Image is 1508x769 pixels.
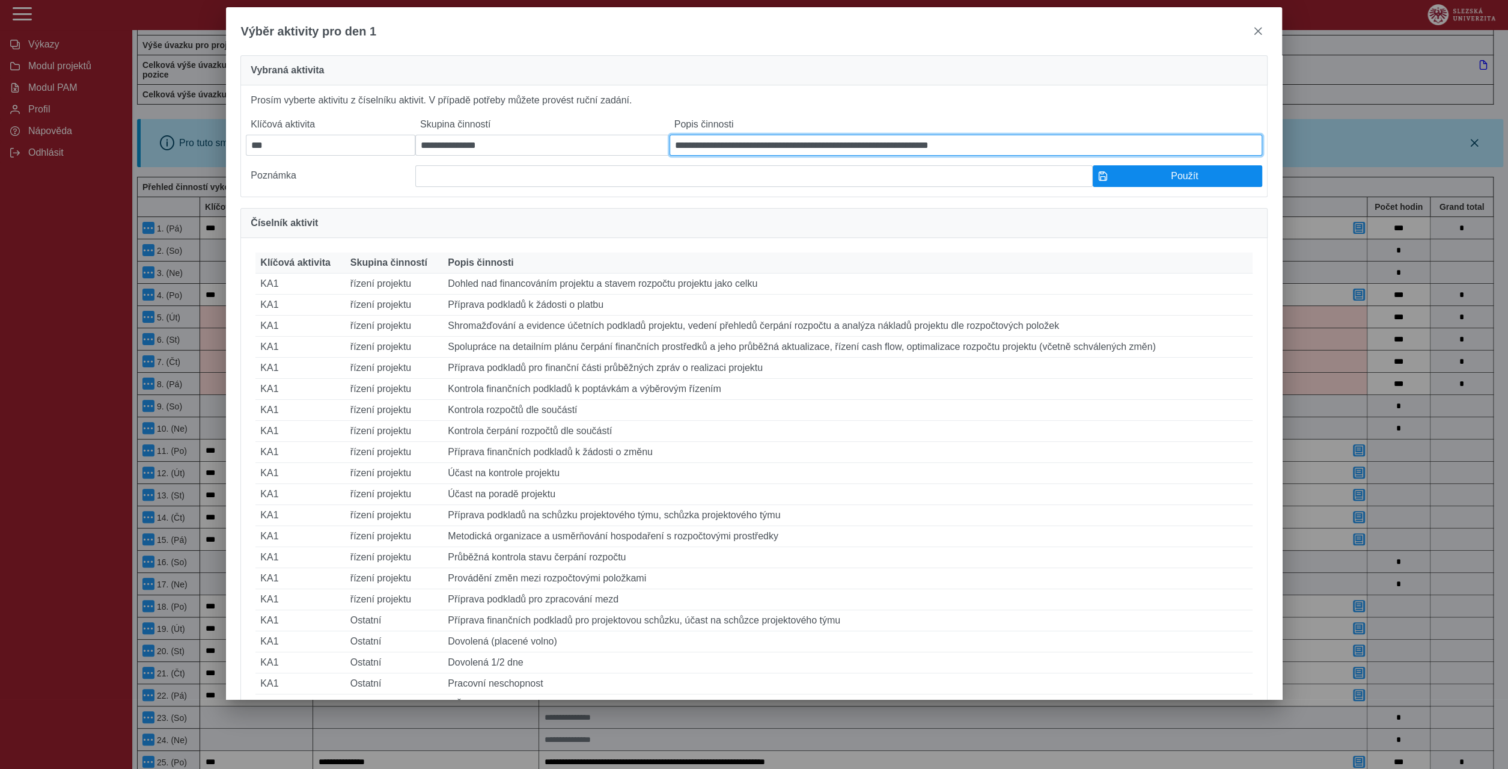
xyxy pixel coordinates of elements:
[255,484,345,505] td: KA1
[255,442,345,463] td: KA1
[346,463,443,484] td: řízení projektu
[443,610,1252,631] td: Příprava finančních podkladů pro projektovou schůzku, účast na schůzce projektového týmu
[346,673,443,694] td: Ostatní
[346,316,443,337] td: řízení projektu
[255,652,345,673] td: KA1
[346,337,443,358] td: řízení projektu
[443,673,1252,694] td: Pracovní neschopnost
[246,114,415,135] label: Klíčová aktivita
[246,165,415,187] label: Poznámka
[443,379,1252,400] td: Kontrola finančních podkladů k poptávkám a výběrovým řízením
[251,66,324,75] span: Vybraná aktivita
[346,652,443,673] td: Ostatní
[255,337,345,358] td: KA1
[346,421,443,442] td: řízení projektu
[350,257,427,268] span: Skupina činností
[255,505,345,526] td: KA1
[346,379,443,400] td: řízení projektu
[255,379,345,400] td: KA1
[255,589,345,610] td: KA1
[255,610,345,631] td: KA1
[443,694,1252,715] td: OČR (ošetřování člena rodiny)
[255,358,345,379] td: KA1
[443,568,1252,589] td: Provádění změn mezi rozpočtovými položkami
[443,295,1252,316] td: Příprava podkladů k žádosti o platbu
[443,631,1252,652] td: Dovolená (placené volno)
[251,218,318,228] span: Číselník aktivit
[346,631,443,652] td: Ostatní
[346,295,443,316] td: řízení projektu
[346,610,443,631] td: Ostatní
[255,463,345,484] td: KA1
[443,484,1252,505] td: Účast na poradě projektu
[255,547,345,568] td: KA1
[255,274,345,295] td: KA1
[443,421,1252,442] td: Kontrola čerpání rozpočtů dle součástí
[1113,171,1257,182] span: Použít
[255,568,345,589] td: KA1
[443,358,1252,379] td: Příprava podkladů pro finanční části průběžných zpráv o realizaci projektu
[346,274,443,295] td: řízení projektu
[346,568,443,589] td: řízení projektu
[255,421,345,442] td: KA1
[448,257,513,268] span: Popis činnosti
[346,484,443,505] td: řízení projektu
[255,526,345,547] td: KA1
[443,526,1252,547] td: Metodická organizace a usměrňování hospodaření s rozpočtovými prostředky
[240,85,1267,197] div: Prosím vyberte aktivitu z číselníku aktivit. V případě potřeby můžete provést ruční zadání.
[443,589,1252,610] td: Příprava podkladů pro zpracování mezd
[415,114,670,135] label: Skupina činností
[1093,165,1262,187] button: Použít
[255,694,345,715] td: KA1
[443,463,1252,484] td: Účast na kontrole projektu
[255,295,345,316] td: KA1
[255,631,345,652] td: KA1
[240,25,376,38] span: Výběr aktivity pro den 1
[346,400,443,421] td: řízení projektu
[443,274,1252,295] td: Dohled nad financováním projektu a stavem rozpočtu projektu jako celku
[255,400,345,421] td: KA1
[346,547,443,568] td: řízení projektu
[346,694,443,715] td: Ostatní
[346,526,443,547] td: řízení projektu
[443,400,1252,421] td: Kontrola rozpočtů dle součástí
[443,316,1252,337] td: Shromažďování a evidence účetních podkladů projektu, vedení přehledů čerpání rozpočtu a analýza n...
[260,257,331,268] span: Klíčová aktivita
[443,337,1252,358] td: Spolupráce na detailním plánu čerpání finančních prostředků a jeho průběžná aktualizace, řízení c...
[255,316,345,337] td: KA1
[346,505,443,526] td: řízení projektu
[670,114,1262,135] label: Popis činnosti
[346,442,443,463] td: řízení projektu
[346,589,443,610] td: řízení projektu
[255,673,345,694] td: KA1
[346,358,443,379] td: řízení projektu
[1248,22,1268,41] button: close
[443,442,1252,463] td: Příprava finančních podkladů k žádosti o změnu
[443,547,1252,568] td: Průběžná kontrola stavu čerpání rozpočtu
[443,505,1252,526] td: Příprava podkladů na schůzku projektového týmu, schůzka projektového týmu
[443,652,1252,673] td: Dovolená 1/2 dne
